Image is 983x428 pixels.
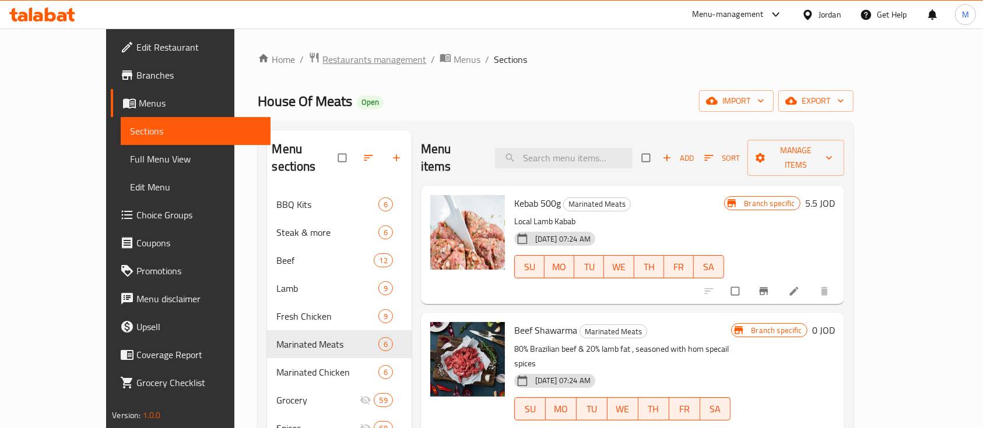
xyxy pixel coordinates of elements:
div: Lamb9 [267,274,411,302]
div: Grocery59 [267,386,411,414]
span: Promotions [136,264,261,278]
a: Full Menu View [121,145,271,173]
a: Grocery Checklist [111,369,271,397]
span: Marinated Meats [580,325,647,338]
button: Branch-specific-item [751,278,779,304]
button: FR [664,255,694,278]
span: Grocery Checklist [136,376,261,390]
span: SU [519,401,541,418]
div: Marinated Meats6 [267,330,411,358]
button: Manage items [747,140,844,176]
span: TU [581,401,603,418]
span: SU [519,259,540,275]
a: Branches [111,61,271,89]
button: SU [514,255,545,278]
button: TH [638,397,669,420]
span: FR [674,401,696,418]
span: Marinated Meats [276,337,378,351]
span: 6 [379,339,392,350]
span: Fresh Chicken [276,309,378,323]
span: 12 [374,255,392,266]
span: SA [698,259,719,275]
div: Grocery [276,393,360,407]
a: Coupons [111,229,271,257]
span: Version: [112,408,141,423]
div: BBQ Kits6 [267,190,411,218]
button: Sort [701,149,743,167]
svg: Inactive section [360,394,371,406]
p: Local Lamb Kabab [514,214,724,229]
span: Open [357,97,384,107]
button: FR [669,397,700,420]
span: Choice Groups [136,208,261,222]
button: SA [700,397,731,420]
div: Beef12 [267,246,411,274]
span: WE [612,401,634,418]
span: Sort sections [356,145,384,171]
span: House Of Meats [258,88,352,114]
div: Steak & more6 [267,218,411,246]
a: Menu disclaimer [111,285,271,313]
span: Coverage Report [136,348,261,362]
li: / [300,52,304,66]
span: 6 [379,227,392,238]
button: delete [812,278,840,304]
h6: 0 JOD [812,322,835,338]
span: import [708,94,764,108]
span: Restaurants management [322,52,426,66]
div: items [378,197,393,211]
span: Select section [635,147,659,169]
div: items [378,309,393,323]
span: Edit Restaurant [136,40,261,54]
h6: 5.5 JOD [805,195,835,211]
button: TU [574,255,604,278]
a: Edit menu item [788,285,802,297]
span: TU [579,259,599,275]
span: 6 [379,367,392,378]
span: Lamb [276,281,378,295]
a: Menus [111,89,271,117]
span: Add [662,151,694,165]
button: import [699,90,774,112]
span: Sections [130,124,261,138]
span: Select to update [724,280,749,302]
button: Add section [384,145,412,171]
span: Full Menu View [130,152,261,166]
span: 59 [374,395,392,406]
span: SA [705,401,726,418]
span: Coupons [136,236,261,250]
button: WE [604,255,634,278]
a: Choice Groups [111,201,271,229]
span: export [788,94,844,108]
span: BBQ Kits [276,197,378,211]
div: Open [357,95,384,109]
button: TU [577,397,608,420]
p: 80% Brazilian beef & 20% lamb fat , seasoned with hom specail spices [514,342,731,371]
span: MO [550,401,572,418]
span: Branch specific [747,325,807,336]
div: Marinated Chicken6 [267,358,411,386]
a: Restaurants management [308,52,426,67]
span: Branches [136,68,261,82]
div: items [378,337,393,351]
span: WE [609,259,629,275]
button: SU [514,397,546,420]
span: Beef Shawarma [514,321,577,339]
span: 1.0.0 [143,408,161,423]
div: items [378,225,393,239]
span: Sections [494,52,527,66]
li: / [485,52,489,66]
button: Add [659,149,697,167]
span: Sort [704,151,740,165]
span: Beef [276,253,374,267]
span: 6 [379,199,392,210]
span: Manage items [757,143,835,172]
img: Beef Shawarma [430,322,505,397]
h2: Menu items [421,140,481,175]
span: M [962,8,969,21]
